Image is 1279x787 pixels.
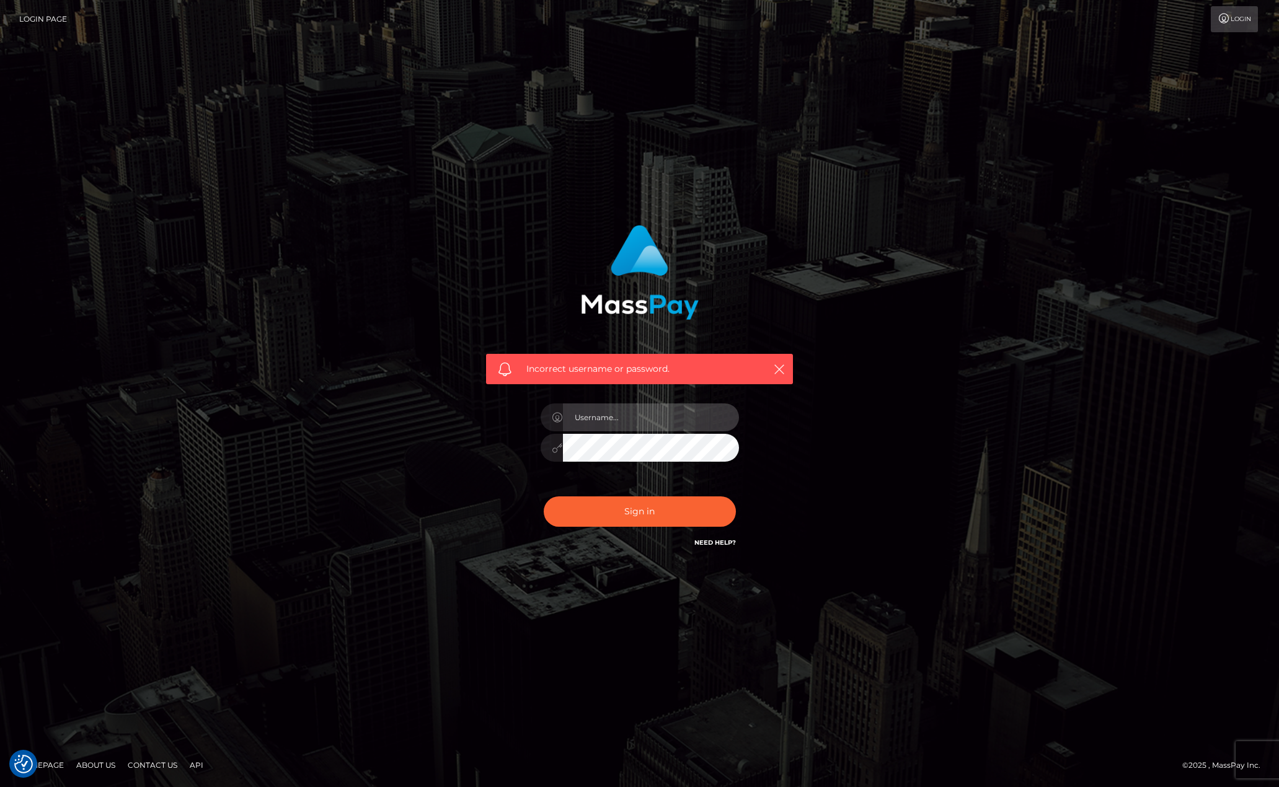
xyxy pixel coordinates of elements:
[14,755,33,773] img: Revisit consent button
[526,363,753,376] span: Incorrect username or password.
[1182,758,1270,772] div: © 2025 , MassPay Inc.
[14,755,69,775] a: Homepage
[71,755,120,775] a: About Us
[19,6,67,32] a: Login Page
[123,755,182,775] a: Contact Us
[1211,6,1258,32] a: Login
[581,225,699,320] img: MassPay Login
[563,403,739,431] input: Username...
[14,755,33,773] button: Consent Preferences
[544,496,736,527] button: Sign in
[185,755,208,775] a: API
[694,539,736,547] a: Need Help?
